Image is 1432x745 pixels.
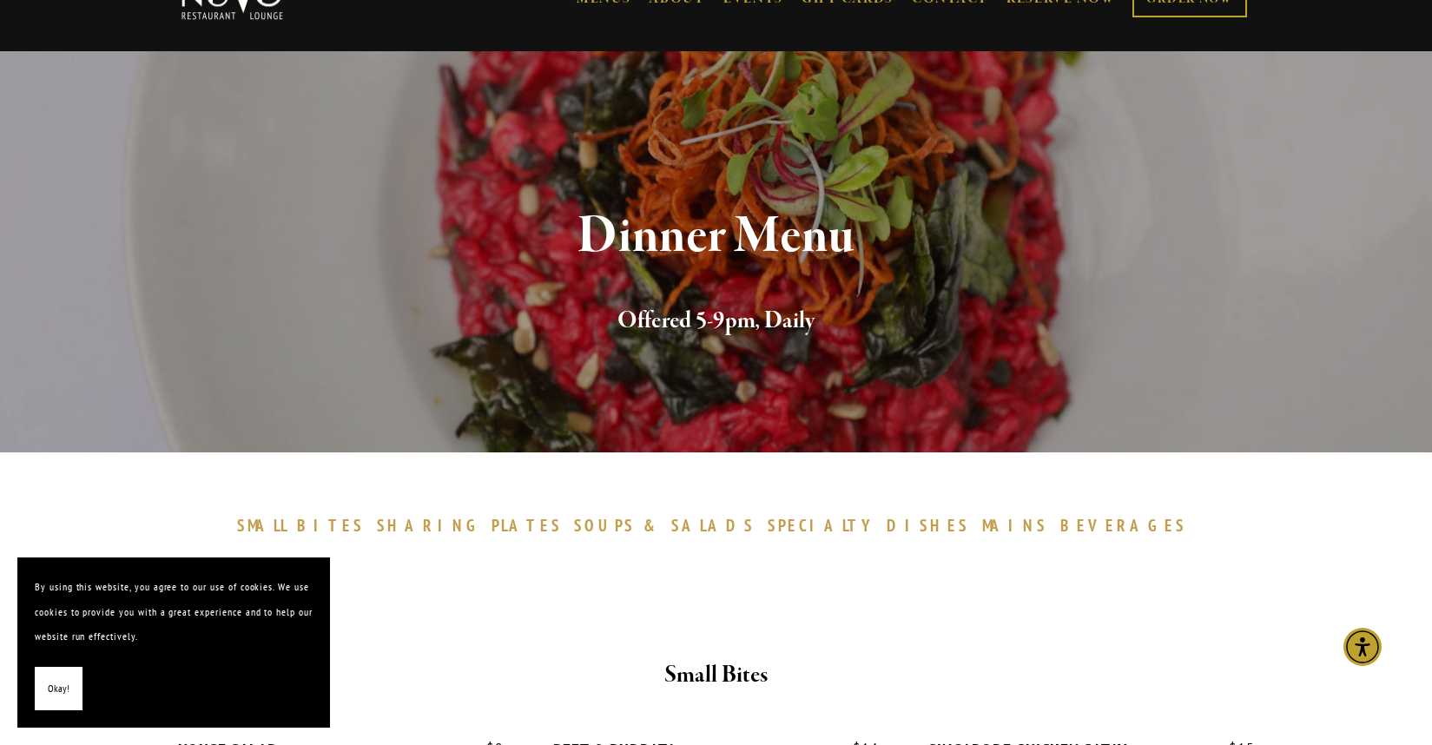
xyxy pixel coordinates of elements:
[643,515,663,536] span: &
[1060,515,1187,536] span: BEVERAGES
[492,515,562,536] span: PLATES
[377,515,570,536] a: SHARINGPLATES
[48,676,69,702] span: Okay!
[237,515,373,536] a: SMALLBITES
[887,515,969,536] span: DISHES
[671,515,755,536] span: SALADS
[1060,515,1196,536] a: BEVERAGES
[768,515,978,536] a: SPECIALTYDISHES
[210,303,1223,340] h2: Offered 5-9pm, Daily
[377,515,483,536] span: SHARING
[35,575,313,649] p: By using this website, you agree to our use of cookies. We use cookies to provide you with a grea...
[574,515,762,536] a: SOUPS&SALADS
[982,515,1056,536] a: MAINS
[982,515,1047,536] span: MAINS
[17,557,330,728] section: Cookie banner
[35,667,82,711] button: Okay!
[237,515,289,536] span: SMALL
[210,208,1223,265] h1: Dinner Menu
[1343,628,1382,666] div: Accessibility Menu
[574,515,635,536] span: SOUPS
[664,660,768,690] strong: Small Bites
[297,515,364,536] span: BITES
[768,515,879,536] span: SPECIALTY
